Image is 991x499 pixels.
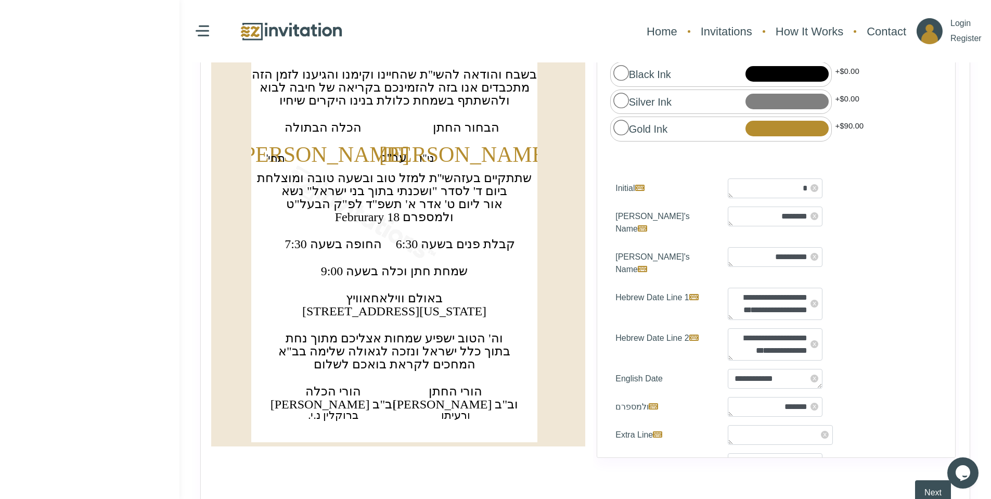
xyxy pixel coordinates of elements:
[285,121,362,134] text: ‏הכלה הבתולה‏
[441,409,470,421] text: ‏ורעיתו‏
[613,120,628,135] input: Gold Ink
[608,369,720,389] label: English Date
[613,93,628,108] input: Silver Ink
[810,375,818,382] span: x
[285,237,382,251] text: 7:30 החופה בשעה
[613,65,671,82] label: Black Ink
[335,210,454,224] text: Februrary 18 ולמספרם
[377,2,416,63] text: ‏ש‏
[608,328,720,361] label: Hebrew Date Line 2
[821,431,829,439] span: x
[810,300,818,308] span: x
[832,62,863,87] div: +$0.00
[281,184,507,198] text: ‏ביום ד' לסדר "ושכנתי בתוך בני ישראל" נשא‏
[379,143,553,167] text: ‏[PERSON_NAME]‏
[286,331,503,345] text: ‏וה' הטוב ישפיע שמחות אצליכם מתוך נחת‏
[696,18,757,45] a: Invitations
[810,403,818,411] span: x
[613,65,628,80] input: Black Ink
[608,425,720,445] label: Extra Line
[641,18,683,45] a: Home
[770,18,848,45] a: How It Works
[271,398,396,411] text: ‏[PERSON_NAME] וב"ב‏
[608,247,720,279] label: [PERSON_NAME]'s Name
[608,207,720,239] label: [PERSON_NAME]'s Name
[396,237,516,251] text: 6:30 קבלת פנים בשעה
[608,178,720,198] label: Initial
[346,291,443,305] text: ‏באולם ווילאחאוויץ‏
[321,264,468,278] text: ‏שמחת חתן וכלה בשעה 9:00‏
[239,20,343,43] img: logo.png
[917,18,943,44] img: ico_account.png
[286,197,503,211] text: ‏אור ליום ט' אדר א' תשפ"ד לפ"ק הבעל"ט‏
[429,385,482,398] text: ‏הורי החתן‏
[613,93,672,110] label: Silver Ink
[314,357,475,371] text: ‏המחכים לקראת בואכם לשלום‏
[832,117,868,142] div: +$90.00
[947,457,981,489] iframe: chat widget
[252,68,537,81] text: ‏בשבח והודאה להשי''ת שהחיינו וקימנו והגיענו לזמן הזה‏
[278,344,510,358] text: ‏בתוך כלל ישראל ונזכה לגאולה שלימה בב"א‏
[608,397,720,417] label: ולמספרם
[393,398,518,411] text: ‏[PERSON_NAME] וב"ב‏
[433,121,499,134] text: ‏הבחור החתן‏
[810,340,818,348] span: x
[308,409,358,421] text: ‏ברוקלין נ.י.‏
[608,453,720,473] label: Kabulas Punim
[260,81,530,94] text: ‏מתכבדים אנו בזה להזמינכם בקריאה של חיבה לבוא‏
[810,253,818,261] span: x
[832,89,863,114] div: +$0.00
[608,288,720,320] label: Hebrew Date Line 1
[302,304,486,318] text: [STREET_ADDRESS][US_STATE]
[419,152,434,164] text: ‏ני"ו‏
[861,18,911,45] a: Contact
[810,212,818,220] span: x
[266,152,286,164] text: ‏תחי'‏
[257,171,532,185] text: ‏שתתקיים בעזהשי''ת למזל טוב ובשעה טובה ומוצלחת‏
[279,94,510,107] text: ‏ולהשתתף בשמחת כלולת בנינו היקרים שיחיו‏
[305,385,361,398] text: ‏הורי הכלה‏
[613,120,667,137] label: Gold Ink
[236,143,410,167] text: ‏[PERSON_NAME]‏
[950,16,982,46] p: Login Register
[810,184,818,192] span: x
